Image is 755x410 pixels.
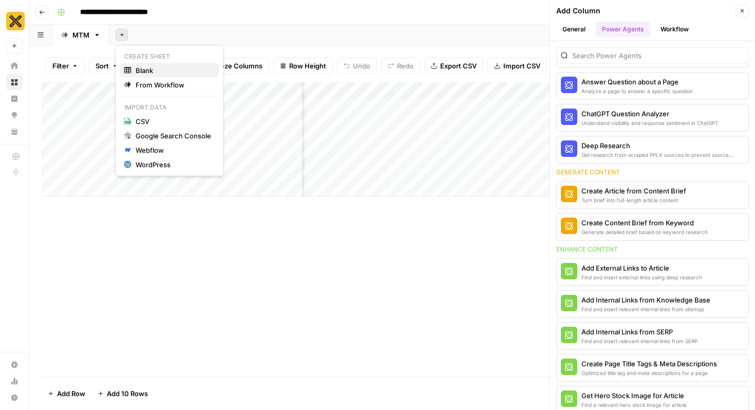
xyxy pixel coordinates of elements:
div: Analyze a page to answer a specific question [581,87,693,95]
button: Power Agents [596,22,650,37]
button: Workspace: CookUnity [6,8,23,34]
button: Row Height [273,58,333,74]
span: Import CSV [503,61,540,71]
div: Find and insert relevant internal links from SERP [581,337,697,345]
button: Redo [381,58,420,74]
span: Undo [353,61,370,71]
div: Google Search Console [136,131,211,141]
div: Generate content [556,168,749,177]
span: Blank [136,65,211,76]
a: Insights [6,91,23,107]
a: Browse [6,74,23,91]
button: Filter [46,58,85,74]
span: Filter [52,61,69,71]
button: Create Content Brief from KeywordGenerate detailed brief based on keyword research [557,213,748,240]
div: Answer Question about a Page [581,77,693,87]
div: Deep Research [581,140,744,151]
a: MTM [52,25,109,45]
div: Add External Links to Article [581,263,702,273]
button: Deep ResearchGet research from scraped PPLX sources to prevent source [MEDICAL_DATA] [557,136,748,163]
span: Add Row [57,388,85,399]
button: General [556,22,592,37]
button: Add 10 Rows [91,385,154,402]
div: ChatGPT Question Analyzer [581,109,718,119]
span: Row Height [289,61,326,71]
span: Redo [397,61,413,71]
button: Add Row [42,385,91,402]
button: Add External Links to ArticleFind and insert external links using deep research [557,259,748,286]
span: Sort [96,61,109,71]
input: Search Power Agents [572,50,744,61]
button: Add Internal Links from Knowledge BaseFind and insert relevant internal links from sitemap [557,291,748,317]
div: Add Internal Links from SERP [581,327,697,337]
div: Turn brief into full-length article content [581,196,686,204]
button: Sort [89,58,125,74]
img: CookUnity Logo [6,12,25,30]
div: Find and insert relevant internal links from sitemap [581,305,710,313]
button: Create Page Title Tags & Meta DescriptionsOptimized title tag and meta descriptions for a page [557,354,748,381]
div: Create Content Brief from Keyword [581,218,708,228]
span: CSV [136,116,211,127]
p: Import Data [120,101,219,114]
a: Settings [6,356,23,373]
div: Webflow [136,145,211,155]
div: Understand visibility and response sentiment in ChatGPT [581,119,718,127]
a: Home [6,58,23,74]
a: Usage [6,373,23,389]
a: Opportunities [6,107,23,123]
button: Answer Question about a PageAnalyze a page to answer a specific question [557,73,748,99]
div: Add Internal Links from Knowledge Base [581,295,710,305]
button: ChatGPT Question AnalyzerUnderstand visibility and response sentiment in ChatGPT [557,104,748,131]
button: Export CSV [424,58,483,74]
span: Freeze Columns [210,61,262,71]
div: Find a relevant hero stock image for article [581,401,687,409]
button: Workflow [654,22,695,37]
span: Add 10 Rows [107,388,148,399]
div: WordPress [136,159,211,170]
div: MTM [72,30,89,40]
span: Export CSV [440,61,477,71]
div: Get research from scraped PPLX sources to prevent source [MEDICAL_DATA] [581,151,744,159]
div: Find and insert external links using deep research [581,273,702,281]
div: Generate detailed brief based on keyword research [581,228,708,236]
div: Get Hero Stock Image for Article [581,390,687,401]
p: Create Sheet [120,50,219,63]
div: Enhance content [556,245,749,254]
a: Your Data [6,123,23,140]
button: Create Article from Content BriefTurn brief into full-length article content [557,182,748,208]
div: Optimized title tag and meta descriptions for a page [581,369,717,377]
button: Add Internal Links from SERPFind and insert relevant internal links from SERP [557,323,748,349]
div: Create Article from Content Brief [581,186,686,196]
span: From Workflow [136,80,211,90]
button: Freeze Columns [194,58,269,74]
div: Create Page Title Tags & Meta Descriptions [581,359,717,369]
button: Help + Support [6,389,23,406]
button: Undo [337,58,377,74]
button: Import CSV [487,58,547,74]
